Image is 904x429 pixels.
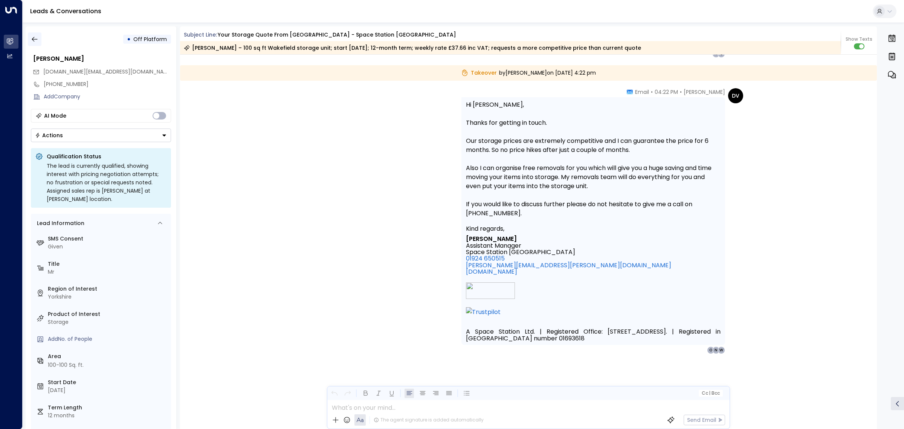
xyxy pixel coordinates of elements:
[712,346,720,354] div: N
[44,112,66,120] div: AI Mode
[184,44,641,52] div: [PERSON_NAME] – 100 sq ft Wakefield storage unit; start [DATE]; 12-month term; weekly rate £37.66...
[48,293,168,301] div: Yorkshire
[680,88,682,96] span: •
[466,307,513,325] img: Trustpilot
[48,386,168,394] div: [DATE]
[698,390,722,397] button: Cc|Bcc
[48,378,168,386] label: Start Date
[43,68,171,76] span: nick.best@sky.com
[48,404,168,412] label: Term Length
[48,268,168,276] div: Mr
[466,236,517,242] span: [PERSON_NAME]
[466,200,721,218] div: If you would like to discuss further please do not hesitate to give me a call on [PHONE_NUMBER].
[466,328,721,342] div: A Space Station Ltd. | Registered Office: [STREET_ADDRESS]. | Registered in [GEOGRAPHIC_DATA] num...
[701,391,719,396] span: Cc Bcc
[48,260,168,268] label: Title
[330,389,339,398] button: Undo
[48,285,168,293] label: Region of Interest
[466,262,671,268] a: [PERSON_NAME][EMAIL_ADDRESS][PERSON_NAME][DOMAIN_NAME]
[684,88,725,96] span: [PERSON_NAME]
[466,100,721,109] div: Hi [PERSON_NAME],
[48,361,84,369] div: 100-100 Sq. ft.
[374,417,484,423] div: The agent signature is added automatically
[184,31,217,38] span: Subject Line:
[47,153,166,160] p: Qualification Status
[655,88,678,96] span: 04:22 PM
[343,389,352,398] button: Redo
[180,65,877,81] div: by [PERSON_NAME] on [DATE] 4:22 pm
[461,69,497,77] span: Takeover
[48,412,168,420] div: 12 months
[718,346,725,354] div: W
[30,7,101,15] a: Leads & Conversations
[846,36,872,43] span: Show Texts
[709,391,710,396] span: |
[43,68,173,75] span: [DOMAIN_NAME][EMAIL_ADDRESS][DOMAIN_NAME]
[466,249,575,255] div: Space Station [GEOGRAPHIC_DATA]
[466,164,721,191] div: Also I can organise free removals for you which will give you a huge saving and time moving your ...
[466,136,721,155] div: Our storage prices are extremely competitive and I can guarantee the price for 6 months. So no pr...
[31,129,171,142] button: Actions
[31,129,171,142] div: Button group with a nested menu
[48,243,168,251] div: Given
[44,80,171,88] div: [PHONE_NUMBER]
[127,32,131,46] div: •
[33,54,171,63] div: [PERSON_NAME]
[35,132,63,139] div: Actions
[707,346,715,354] div: O
[44,93,171,101] div: AddCompany
[466,242,521,249] div: Assistant Manager
[133,35,167,43] span: Off Platform
[466,118,721,127] div: Thanks for getting in touch.
[728,88,743,103] div: DV
[48,310,168,318] label: Product of Interest
[466,268,517,275] a: [DOMAIN_NAME]
[466,255,505,262] a: 01924 650515
[635,88,649,96] span: Email
[466,282,515,299] img: 0c84f1d7-d24b-4a64-b5a0-940962946c0a
[48,235,168,243] label: SMS Consent
[218,31,456,39] div: Your storage quote from [GEOGRAPHIC_DATA] - Space Station [GEOGRAPHIC_DATA]
[48,318,168,326] div: Storage
[48,352,168,360] label: Area
[651,88,653,96] span: •
[47,162,166,203] div: The lead is currently qualified, showing interest with pricing negotiation attempts; no frustrati...
[466,225,504,232] div: Kind regards,
[48,335,168,343] div: AddNo. of People
[34,219,84,227] div: Lead Information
